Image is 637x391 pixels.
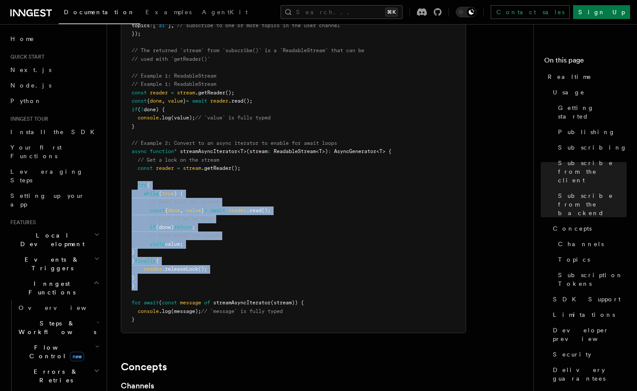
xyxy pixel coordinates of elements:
a: Realtime [544,69,627,84]
span: console [138,115,159,121]
span: done [150,98,162,104]
span: ! [141,106,144,113]
span: Realtime [548,72,592,81]
span: (); [225,90,234,96]
span: ( [159,191,162,197]
span: Flow Control [15,343,95,360]
a: Subscribing [555,140,627,155]
span: } [132,283,135,289]
span: .read [246,207,262,213]
span: (); [231,165,240,171]
span: Leveraging Steps [10,168,83,184]
a: Next.js [7,62,101,78]
span: if [132,106,138,113]
span: Concepts [553,224,592,233]
span: < [316,148,319,154]
span: : [328,148,331,154]
a: Publishing [555,124,627,140]
a: Concepts [549,221,627,236]
h4: On this page [544,55,627,69]
span: reader [150,90,168,96]
a: Install the SDK [7,124,101,140]
span: Security [553,350,591,359]
a: Getting started [555,100,627,124]
span: message [180,300,201,306]
a: Subscribe from the client [555,155,627,188]
span: ; [192,224,195,230]
span: : [268,148,271,154]
span: // Get a lock on the stream [138,157,219,163]
span: Examples [145,9,192,16]
span: > { [382,148,391,154]
span: streamAsyncIterator [213,300,271,306]
span: done [168,207,180,213]
span: } [132,316,135,322]
span: , [180,207,183,213]
span: = [186,98,189,104]
button: Toggle dark mode [456,7,476,17]
span: (done) [156,224,174,230]
span: Inngest Functions [7,279,93,297]
span: true [162,191,174,197]
span: (); [262,207,271,213]
span: new [70,352,84,361]
a: AgentKit [197,3,253,23]
span: .log [159,115,171,121]
kbd: ⌘K [385,8,397,16]
button: Events & Triggers [7,252,101,276]
span: Subscribe from the client [558,159,627,185]
span: Limitations [553,310,615,319]
a: Setting up your app [7,188,101,212]
span: }); [132,31,141,37]
span: ( [159,300,162,306]
span: // `value` is fully typed [195,115,271,121]
span: await [144,300,159,306]
span: Topics [558,255,590,264]
span: = [171,90,174,96]
span: SDK Support [553,295,621,303]
span: if [150,224,156,230]
span: // Read from the stream [150,199,219,205]
span: } [183,98,186,104]
span: reader [156,165,174,171]
span: .getReader [195,90,225,96]
a: Limitations [549,307,627,322]
span: Home [10,34,35,43]
span: { [147,182,150,188]
span: value [186,207,201,213]
button: Search...⌘K [281,5,403,19]
span: } [132,123,135,129]
span: >) [322,148,328,154]
span: streamAsyncIterator [180,148,237,154]
button: Local Development [7,228,101,252]
span: .log [159,308,171,314]
span: AsyncGenerator [334,148,376,154]
span: value [168,98,183,104]
span: .read [228,98,243,104]
span: reader [144,266,162,272]
a: Overview [15,300,101,316]
span: // Example 1: ReadableStream [132,81,216,87]
span: // Example 2: Convert to an async iterator to enable for await loops [132,140,337,146]
span: Quick start [7,53,44,60]
span: (value); [171,115,195,121]
span: >(stream [243,148,268,154]
span: AgentKit [202,9,248,16]
span: ] [168,22,171,28]
span: Events & Triggers [7,255,94,272]
span: Features [7,219,36,226]
a: Contact sales [491,5,570,19]
a: Topics [555,252,627,267]
span: Your first Functions [10,144,62,160]
a: Subscription Tokens [555,267,627,291]
a: SDK Support [549,291,627,307]
span: = [177,165,180,171]
span: Usage [553,88,585,97]
span: , [171,22,174,28]
span: Developer preview [553,326,627,343]
span: "ai" [156,22,168,28]
a: Concepts [121,361,167,373]
span: { [165,207,168,213]
span: Setting up your app [10,192,85,208]
span: await [192,98,207,104]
